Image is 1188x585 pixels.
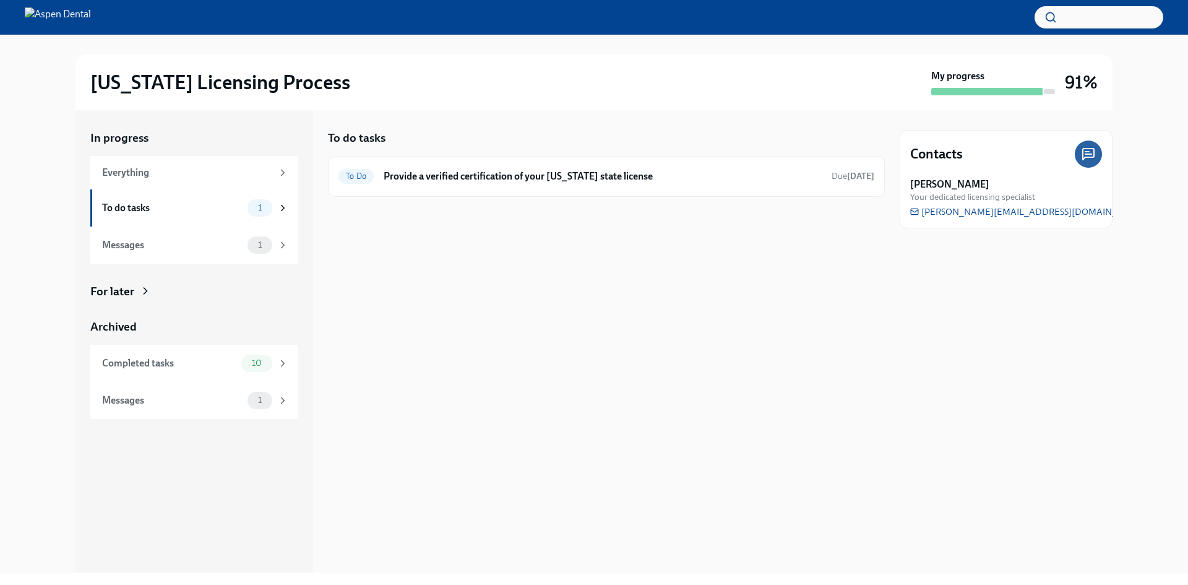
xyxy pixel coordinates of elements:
[338,171,374,181] span: To Do
[910,178,989,191] strong: [PERSON_NAME]
[90,382,298,419] a: Messages1
[90,130,298,146] a: In progress
[102,166,272,180] div: Everything
[90,227,298,264] a: Messages1
[847,171,874,181] strong: [DATE]
[90,284,134,300] div: For later
[90,319,298,335] a: Archived
[910,191,1035,203] span: Your dedicated licensing specialist
[384,170,822,183] h6: Provide a verified certification of your [US_STATE] state license
[251,396,269,405] span: 1
[102,394,243,407] div: Messages
[1065,71,1098,93] h3: 91%
[102,201,243,215] div: To do tasks
[90,156,298,189] a: Everything
[244,358,269,368] span: 10
[90,284,298,300] a: For later
[90,345,298,382] a: Completed tasks10
[102,238,243,252] div: Messages
[251,240,269,249] span: 1
[338,167,874,186] a: To DoProvide a verified certification of your [US_STATE] state licenseDue[DATE]
[910,145,963,163] h4: Contacts
[931,69,984,83] strong: My progress
[25,7,91,27] img: Aspen Dental
[910,206,1147,218] a: [PERSON_NAME][EMAIL_ADDRESS][DOMAIN_NAME]
[328,130,385,146] h5: To do tasks
[90,189,298,227] a: To do tasks1
[90,70,350,95] h2: [US_STATE] Licensing Process
[832,171,874,181] span: Due
[251,203,269,212] span: 1
[102,357,236,370] div: Completed tasks
[832,170,874,182] span: October 11th, 2025 09:00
